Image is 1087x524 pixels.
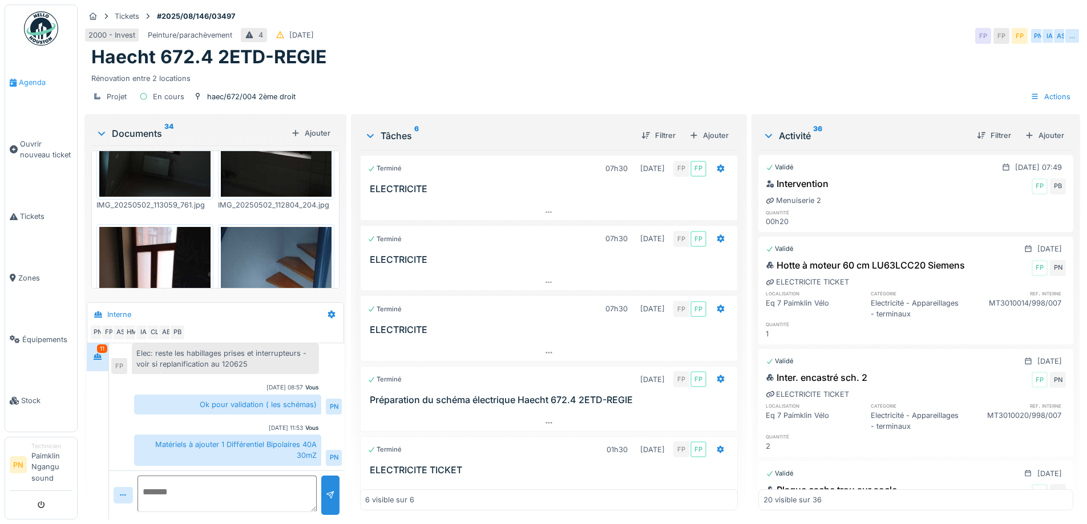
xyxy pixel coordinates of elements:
div: PB [1050,178,1066,194]
div: ELECTRICITE TICKET [766,277,849,287]
div: FP [673,371,689,387]
div: [DATE] [1037,468,1062,479]
span: Équipements [22,334,72,345]
div: 2000 - Invest [88,30,135,40]
div: PN [1030,28,1046,44]
div: Validé [766,163,794,172]
div: Technicien [31,442,72,450]
sup: 34 [164,127,173,140]
div: Projet [107,91,127,102]
div: Elec: reste les habillages prises et interrupteurs - voir si replanification au 120625 [132,343,319,374]
div: 11 [97,344,107,353]
div: 07h30 [605,233,628,244]
h6: ref. interne [968,402,1066,409]
div: Terminé [367,164,402,173]
div: Ajouter [1020,128,1069,143]
div: MT3010020/998/007 [968,410,1066,432]
a: Zones [5,247,77,309]
div: AS [1053,28,1069,44]
div: [DATE] [289,30,314,40]
div: FP [1032,178,1048,194]
h6: quantité [766,209,863,216]
div: Vous [305,383,319,392]
div: FP [690,161,706,177]
div: FP [690,231,706,247]
div: Terminé [367,375,402,384]
h6: localisation [766,290,863,297]
div: 2 [766,441,863,452]
div: Matériels à ajouter 1 Différentiel Bipolaires 40A 30mZ [134,434,321,465]
div: FP [1012,28,1028,44]
div: Terminé [367,304,402,314]
div: FP [101,324,117,340]
h3: Préparation du schéma électrique Haecht 672.4 2ETD-REGIE [370,395,732,405]
div: Tickets [115,11,139,22]
div: Filtrer [972,128,1016,143]
div: [DATE] 07:49 [1015,162,1062,173]
div: FP [690,441,706,457]
div: Terminé [367,445,402,454]
h6: quantité [766,320,863,328]
div: Inter. encastré sch. 2 [766,371,867,384]
div: FP [673,231,689,247]
h1: Haecht 672.4 2ETD-REGIE [91,46,326,68]
h6: ref. interne [968,290,1066,297]
div: … [1064,28,1080,44]
h6: catégorie [871,290,968,297]
div: [DATE] [1037,243,1062,254]
div: Validé [766,244,794,254]
div: En cours [153,91,184,102]
div: CL [147,324,163,340]
div: Menuiserie 2 [766,195,821,206]
div: PN [1050,372,1066,388]
div: MT3010014/998/007 [968,298,1066,319]
div: Intervention [766,177,829,190]
div: FP [111,358,127,374]
div: [DATE] [640,444,665,455]
div: FP [690,301,706,317]
a: PN TechnicienPaimklin Ngangu sound [10,442,72,491]
div: Filtrer [637,128,680,143]
img: Badge_color-CXgf-gQk.svg [24,11,58,46]
div: AB [158,324,174,340]
img: axu7erozhh42qoxyda9i74rvvobp [221,227,332,375]
div: FP [993,28,1009,44]
div: FP [673,301,689,317]
div: 1 [766,328,863,339]
div: 00h20 [766,216,863,227]
div: [DATE] [640,303,665,314]
a: Stock [5,370,77,432]
div: Vous [305,424,319,432]
a: Ouvrir nouveau ticket [5,113,77,186]
div: FP [975,28,991,44]
img: ajeg17t81dfjhstp4ukfwtwcnvda [99,227,211,375]
span: Tickets [20,211,72,222]
div: haec/672/004 2ème droit [207,91,296,102]
div: Validé [766,469,794,478]
h6: localisation [766,402,863,409]
div: Electricité - Appareillages - terminaux [871,298,968,319]
h3: ELECTRICITE [370,254,732,265]
h3: ELECTRICITE TICKET [370,465,732,476]
li: PN [10,456,27,473]
div: Actions [1025,88,1076,105]
div: Ajouter [685,128,733,143]
div: [DATE] [640,233,665,244]
span: Ouvrir nouveau ticket [20,139,72,160]
span: Stock [21,395,72,406]
div: Activité [763,129,968,143]
div: PN [90,324,106,340]
div: FP [690,371,706,387]
div: IMG_20250502_112804_204.jpg [218,200,335,210]
span: Agenda [19,77,72,88]
div: Tâches [365,129,632,143]
div: 4 [258,30,263,40]
h3: ELECTRICITE [370,184,732,194]
div: [DATE] [640,163,665,174]
div: Documents [96,127,286,140]
div: 07h30 [605,163,628,174]
div: IA [1041,28,1057,44]
div: FP [1032,484,1048,500]
div: Eq 7 Paimklin Vélo [766,410,863,432]
div: IA [135,324,151,340]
